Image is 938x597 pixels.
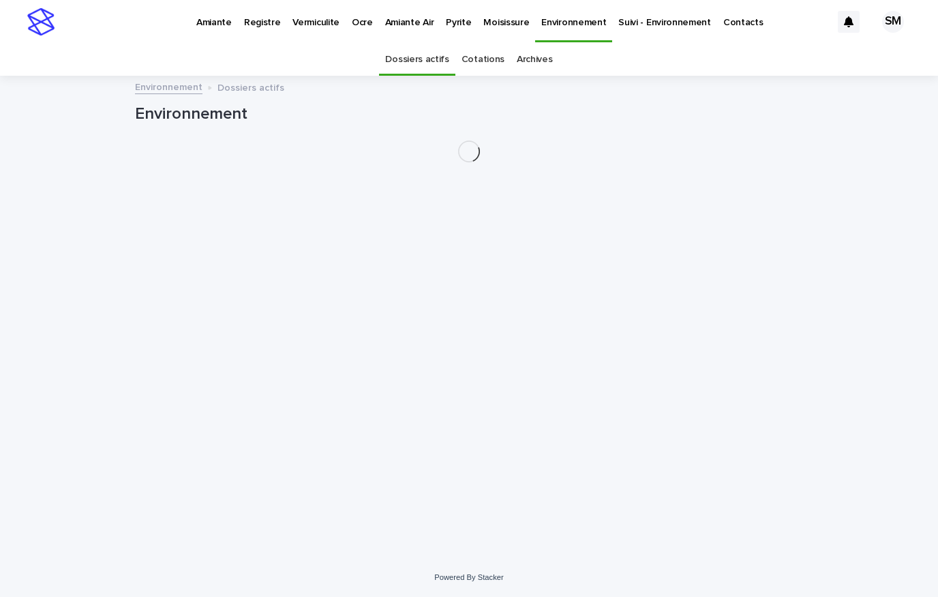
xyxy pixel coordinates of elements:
[385,44,449,76] a: Dossiers actifs
[882,11,904,33] div: SM
[462,44,504,76] a: Cotations
[135,78,202,94] a: Environnement
[517,44,553,76] a: Archives
[434,573,503,581] a: Powered By Stacker
[27,8,55,35] img: stacker-logo-s-only.png
[135,104,803,124] h1: Environnement
[217,79,284,94] p: Dossiers actifs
